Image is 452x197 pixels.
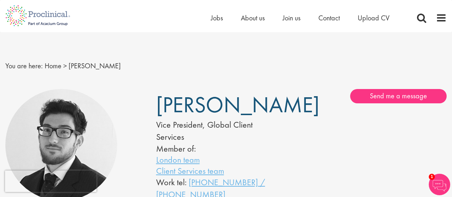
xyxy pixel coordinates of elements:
[45,61,61,70] a: breadcrumb link
[318,13,340,23] a: Contact
[283,13,300,23] a: Join us
[429,174,435,180] span: 1
[211,13,223,23] a: Jobs
[358,13,389,23] a: Upload CV
[156,154,200,165] a: London team
[156,90,319,119] span: [PERSON_NAME]
[350,89,447,103] a: Send me a message
[156,165,224,176] a: Client Services team
[5,171,96,192] iframe: reCAPTCHA
[156,143,196,154] label: Member of:
[69,61,121,70] span: [PERSON_NAME]
[63,61,67,70] span: >
[429,174,450,195] img: Chatbot
[156,119,280,143] div: Vice President, Global Client Services
[241,13,265,23] a: About us
[5,61,43,70] span: You are here:
[156,177,187,188] span: Work tel:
